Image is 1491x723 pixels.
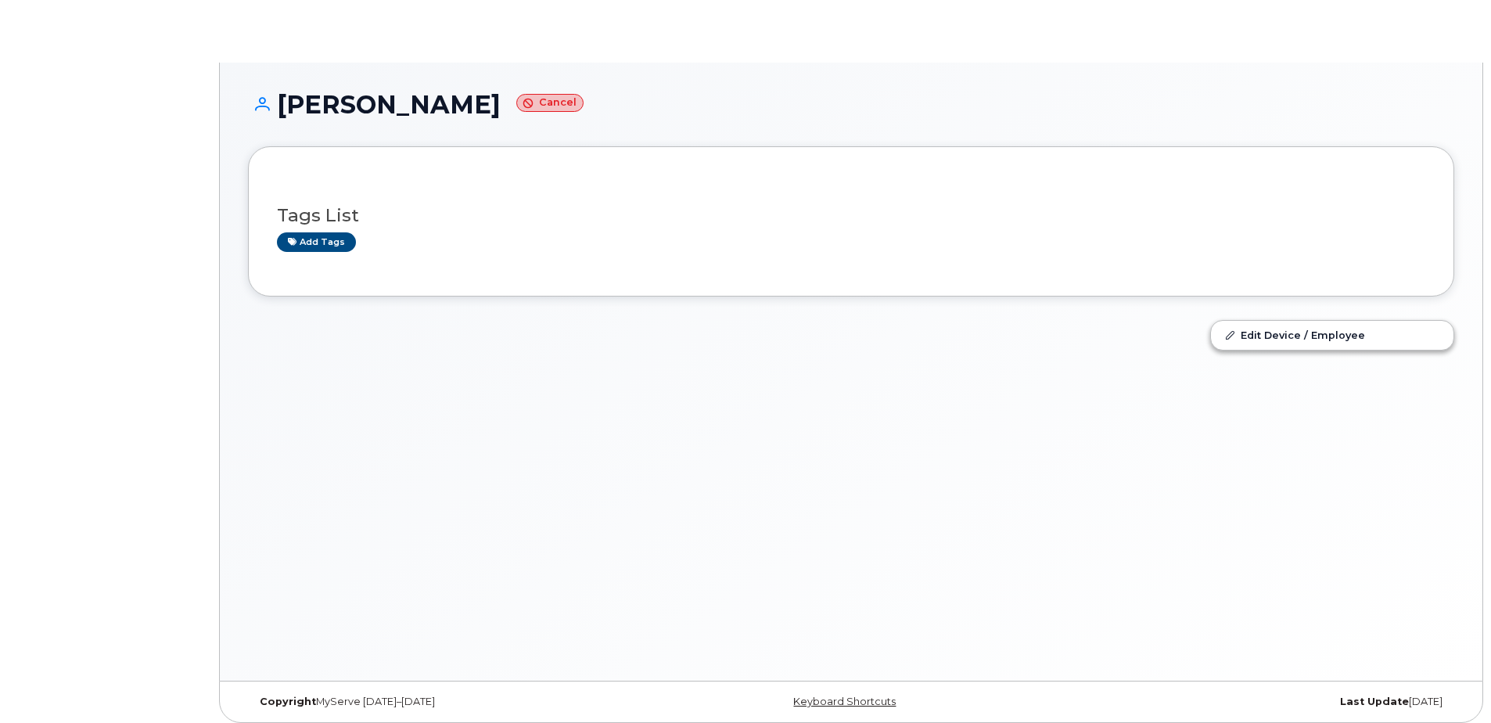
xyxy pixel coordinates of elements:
a: Add tags [277,232,356,252]
strong: Copyright [260,696,316,707]
a: Edit Device / Employee [1211,321,1453,349]
small: Cancel [516,94,584,112]
div: MyServe [DATE]–[DATE] [248,696,650,708]
a: Keyboard Shortcuts [793,696,896,707]
div: [DATE] [1052,696,1454,708]
strong: Last Update [1340,696,1409,707]
h1: [PERSON_NAME] [248,91,1454,118]
h3: Tags List [277,206,1425,225]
